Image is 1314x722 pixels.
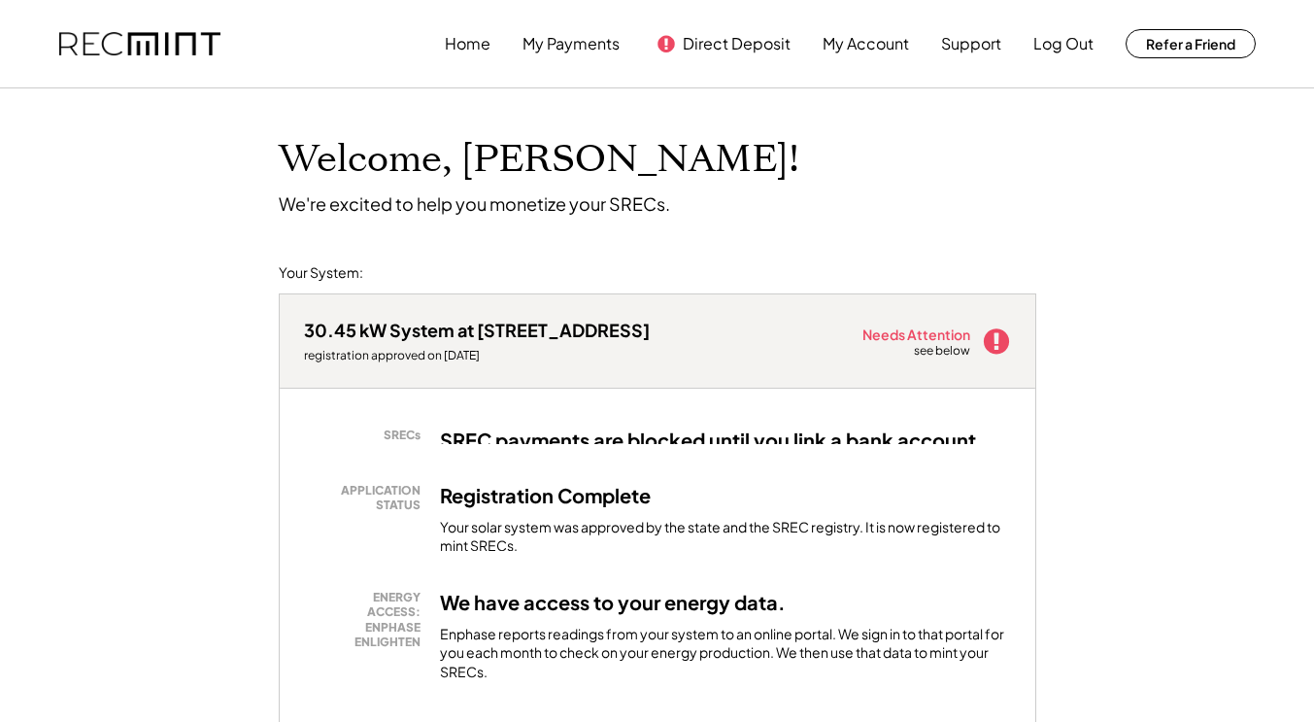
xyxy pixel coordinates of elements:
[279,137,799,183] h1: Welcome, [PERSON_NAME]!
[445,24,490,63] button: Home
[440,428,1011,478] h3: SREC payments are blocked until you link a bank account below.
[304,348,650,363] div: registration approved on [DATE]
[683,24,791,63] button: Direct Deposit
[440,483,651,508] h3: Registration Complete
[440,625,1011,682] div: Enphase reports readings from your system to an online portal. We sign in to that portal for you ...
[440,590,786,615] h3: We have access to your energy data.
[823,24,909,63] button: My Account
[522,24,620,63] button: My Payments
[279,192,670,215] div: We're excited to help you monetize your SRECs.
[314,590,421,650] div: ENERGY ACCESS: ENPHASE ENLIGHTEN
[279,263,363,283] div: Your System:
[914,343,972,360] div: see below
[59,32,220,56] img: recmint-logotype%403x.png
[862,327,972,341] div: Needs Attention
[314,428,421,458] div: SRECs STATUS
[304,319,650,341] div: 30.45 kW System at [STREET_ADDRESS]
[314,483,421,513] div: APPLICATION STATUS
[941,24,1001,63] button: Support
[1033,24,1094,63] button: Log Out
[1126,29,1256,58] button: Refer a Friend
[440,518,1011,556] div: Your solar system was approved by the state and the SREC registry. It is now registered to mint S...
